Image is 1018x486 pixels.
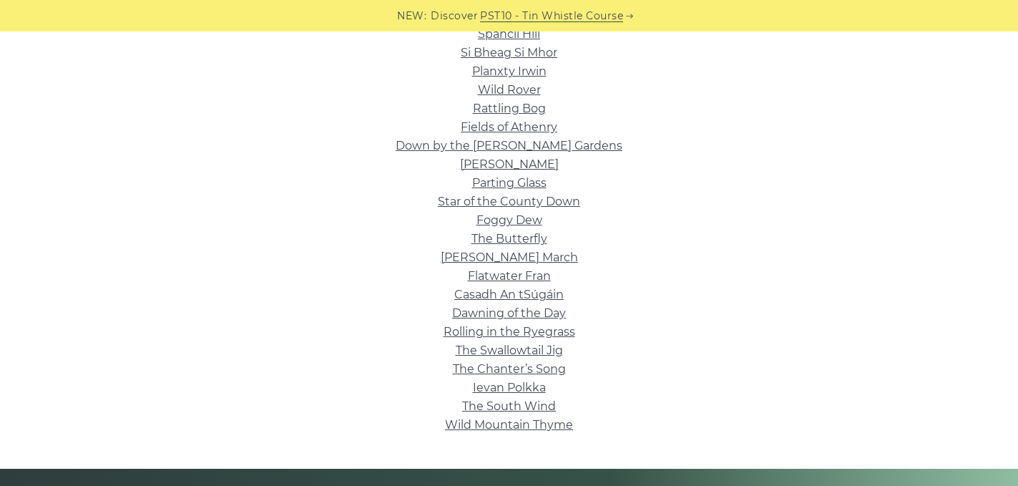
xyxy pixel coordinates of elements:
a: Flatwater Fran [468,269,551,283]
a: Wild Rover [478,83,541,97]
a: Si­ Bheag Si­ Mhor [461,46,557,59]
a: Ievan Polkka [473,381,546,394]
a: [PERSON_NAME] March [441,251,578,264]
a: The Butterfly [471,232,547,246]
a: Spancil Hill [478,27,540,41]
a: The South Wind [462,399,556,413]
a: Casadh An tSúgáin [454,288,564,301]
a: The Swallowtail Jig [456,344,563,357]
span: NEW: [397,8,426,24]
a: PST10 - Tin Whistle Course [480,8,623,24]
a: Fields of Athenry [461,120,557,134]
a: Parting Glass [472,176,547,190]
a: Wild Mountain Thyme [445,418,573,432]
a: The Chanter’s Song [453,362,566,376]
a: Star of the County Down [438,195,580,208]
a: Rolling in the Ryegrass [444,325,575,339]
a: Down by the [PERSON_NAME] Gardens [396,139,622,152]
a: Rattling Bog [473,102,546,115]
a: Dawning of the Day [452,306,566,320]
a: Planxty Irwin [472,64,547,78]
a: [PERSON_NAME] [460,157,559,171]
span: Discover [431,8,478,24]
a: Foggy Dew [476,213,542,227]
